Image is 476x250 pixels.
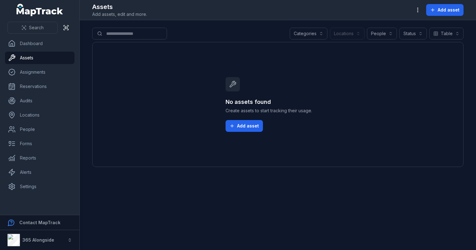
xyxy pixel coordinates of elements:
[5,80,74,93] a: Reservations
[5,37,74,50] a: Dashboard
[5,66,74,78] a: Assignments
[237,123,259,129] span: Add asset
[5,52,74,64] a: Assets
[92,2,147,11] h2: Assets
[29,25,44,31] span: Search
[5,180,74,193] a: Settings
[226,120,263,132] button: Add asset
[5,95,74,107] a: Audits
[290,28,327,39] button: Categories
[438,7,459,13] span: Add asset
[5,166,74,178] a: Alerts
[19,220,60,225] strong: Contact MapTrack
[426,4,464,16] button: Add asset
[7,22,58,34] button: Search
[5,152,74,164] a: Reports
[429,28,464,39] button: Table
[226,108,330,114] span: Create assets to start tracking their usage.
[92,11,147,17] span: Add assets, edit and more.
[17,4,63,16] a: MapTrack
[5,109,74,121] a: Locations
[399,28,427,39] button: Status
[226,98,330,106] h3: No assets found
[5,123,74,136] a: People
[367,28,397,39] button: People
[22,237,54,243] strong: 365 Alongside
[5,137,74,150] a: Forms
